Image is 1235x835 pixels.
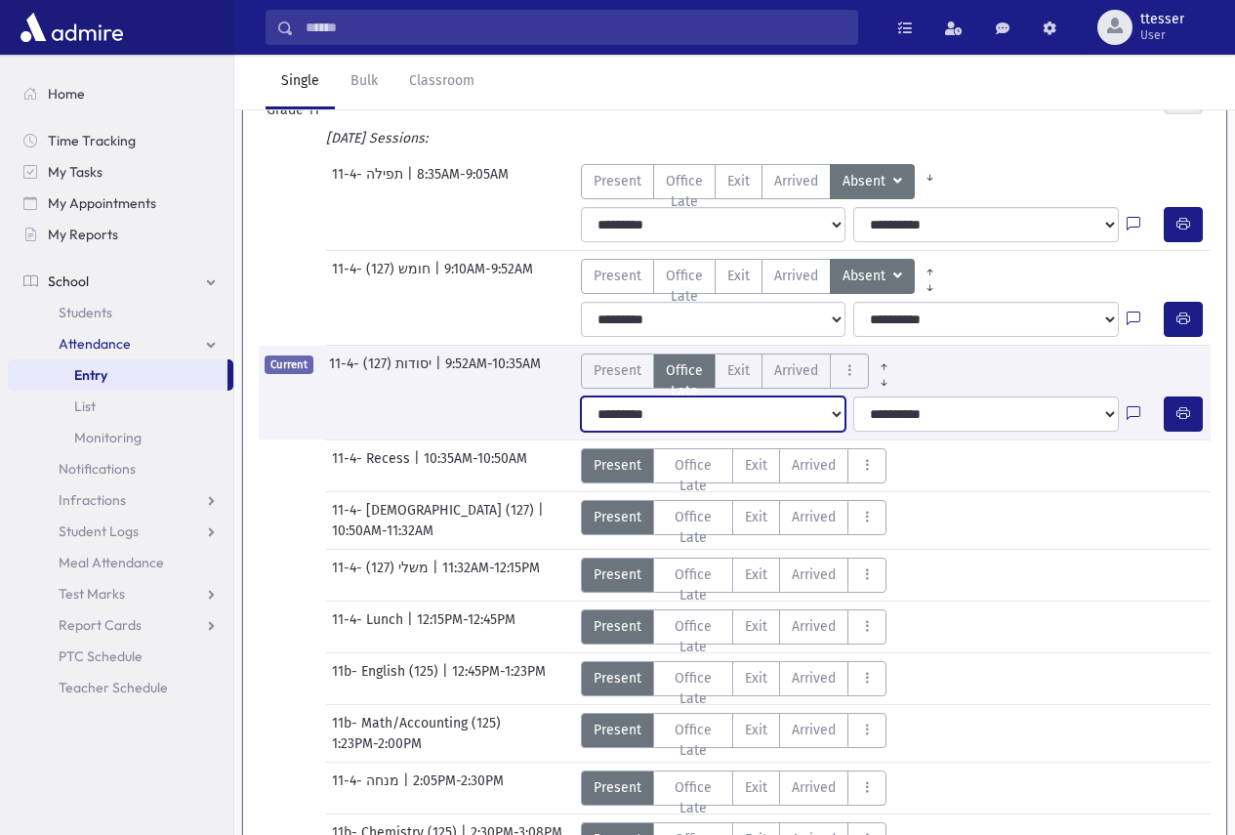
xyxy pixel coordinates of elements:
span: | [414,448,424,483]
span: Absent [843,171,889,192]
span: Arrived [792,777,836,798]
span: 1:23PM-2:00PM [332,733,422,754]
i: [DATE] Sessions: [326,130,428,146]
span: 12:15PM-12:45PM [417,609,515,645]
span: | [403,771,413,806]
span: 11-4- Recess [332,448,414,483]
span: Office Late [666,455,721,496]
span: Exit [727,266,750,286]
span: Report Cards [59,616,142,634]
span: | [434,259,444,294]
a: Single [266,55,335,109]
span: 10:50AM-11:32AM [332,521,433,541]
span: Arrived [792,455,836,476]
a: List [8,391,233,422]
a: Test Marks [8,578,233,609]
span: Home [48,85,85,103]
span: Present [594,266,641,286]
span: Office Late [666,616,721,657]
span: 11b- Math/Accounting (125) [332,713,505,733]
span: | [432,558,442,593]
span: Exit [727,171,750,191]
span: School [48,272,89,290]
span: Exit [745,777,767,798]
a: Entry [8,359,227,391]
span: Exit [745,616,767,637]
a: Time Tracking [8,125,233,156]
span: Present [594,668,641,689]
span: 8:35AM-9:05AM [417,164,509,199]
div: AttTypes [581,259,945,294]
span: | [407,164,417,199]
span: Present [594,507,641,527]
span: 2:05PM-2:30PM [413,771,504,806]
span: Attendance [59,335,131,353]
span: 11:32AM-12:15PM [442,558,540,593]
span: Exit [745,564,767,585]
span: Arrived [774,266,818,286]
button: Absent [830,164,915,199]
a: My Reports [8,219,233,250]
span: Present [594,455,641,476]
span: My Tasks [48,163,103,181]
span: Arrived [792,564,836,585]
span: Arrived [774,360,818,381]
span: Exit [745,507,767,527]
span: Meal Attendance [59,554,164,571]
input: Search [294,10,857,45]
a: Meal Attendance [8,547,233,578]
span: Exit [745,455,767,476]
span: Present [594,564,641,585]
span: Office Late [666,266,703,307]
span: Exit [745,720,767,740]
a: Notifications [8,453,233,484]
span: | [435,354,445,389]
span: Entry [74,366,107,384]
span: 11-4- יסודות (127) [329,354,435,389]
span: 11b- English (125) [332,661,442,696]
span: Teacher Schedule [59,679,168,696]
a: My Tasks [8,156,233,188]
a: Bulk [335,55,393,109]
span: My Reports [48,226,118,243]
div: AttTypes [581,164,945,199]
div: AttTypes [581,661,887,696]
span: Test Marks [59,585,125,603]
div: AttTypes [581,771,887,806]
span: My Appointments [48,194,156,212]
span: | [538,500,548,521]
a: Teacher Schedule [8,672,233,703]
span: ttesser [1140,12,1184,27]
div: AttTypes [581,558,887,593]
span: Present [594,171,641,191]
span: Arrived [792,616,836,637]
span: Arrived [792,668,836,689]
a: Home [8,78,233,109]
span: Present [594,720,641,740]
div: AttTypes [581,500,887,535]
span: Student Logs [59,522,139,540]
a: Student Logs [8,516,233,547]
span: List [74,397,96,415]
span: Office Late [666,720,721,761]
span: 9:52AM-10:35AM [445,354,541,389]
div: AttTypes [581,713,887,748]
span: Present [594,616,641,637]
div: AttTypes [581,448,887,483]
span: Arrived [792,507,836,527]
span: 12:45PM-1:23PM [452,661,546,696]
div: AttTypes [581,354,899,389]
span: Office Late [666,360,703,401]
span: Office Late [666,507,721,548]
img: AdmirePro [16,8,128,47]
span: 11-4- תפילה [332,164,407,199]
span: Current [265,355,313,374]
span: 11-4- מנחה [332,771,403,806]
span: Notifications [59,460,136,478]
span: | [407,609,417,645]
a: My Appointments [8,188,233,219]
span: Exit [727,360,750,381]
a: School [8,266,233,297]
span: Time Tracking [48,132,136,149]
a: Students [8,297,233,328]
